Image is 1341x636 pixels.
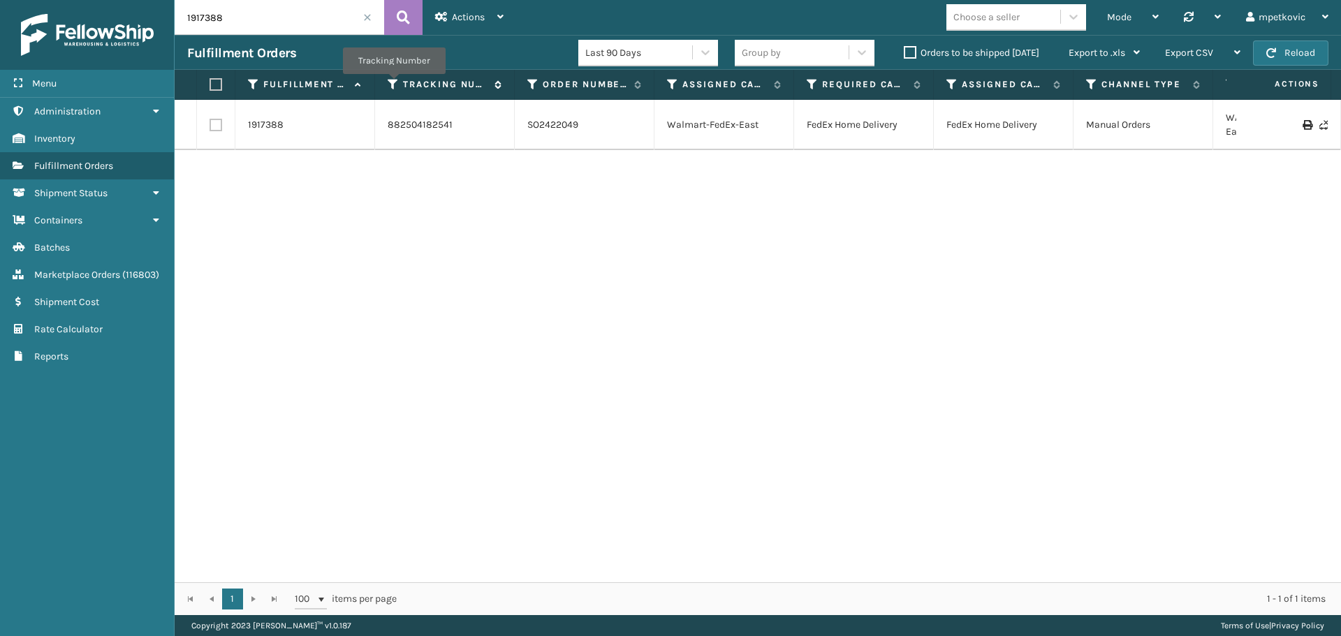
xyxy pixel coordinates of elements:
h3: Fulfillment Orders [187,45,296,61]
span: Marketplace Orders [34,269,120,281]
div: Group by [742,45,781,60]
span: items per page [295,589,397,609]
span: Inventory [34,133,75,145]
label: Fulfillment Order Id [263,78,348,91]
span: Rate Calculator [34,323,103,335]
span: Containers [34,214,82,226]
td: FedEx Home Delivery [934,100,1073,150]
label: Orders to be shipped [DATE] [904,47,1039,59]
a: Terms of Use [1221,621,1269,630]
a: 1917388 [248,118,284,132]
span: Mode [1107,11,1131,23]
label: Tracking Number [403,78,488,91]
p: Copyright 2023 [PERSON_NAME]™ v 1.0.187 [191,615,351,636]
div: Last 90 Days [585,45,694,60]
span: Actions [1231,73,1328,96]
td: Manual Orders [1073,100,1213,150]
a: 1 [222,589,243,609]
label: Assigned Carrier [682,78,767,91]
span: 100 [295,592,316,606]
a: SO2422049 [527,118,578,132]
span: Export CSV [1165,47,1213,59]
span: Shipment Status [34,187,108,199]
span: ( 116803 ) [122,269,159,281]
a: 882504182541 [388,119,453,131]
td: FedEx Home Delivery [794,100,934,150]
span: Batches [34,242,70,253]
div: 1 - 1 of 1 items [416,592,1326,606]
span: Reports [34,350,68,362]
span: Menu [32,77,57,89]
i: Never Shipped [1319,120,1328,130]
span: Fulfillment Orders [34,160,113,172]
label: Order Number [543,78,627,91]
img: logo [21,14,154,56]
button: Reload [1253,40,1328,66]
label: Assigned Carrier Service [962,78,1046,91]
i: Print Label [1303,120,1311,130]
label: Channel Type [1101,78,1186,91]
span: Shipment Cost [34,296,99,308]
div: Choose a seller [953,10,1020,24]
span: Administration [34,105,101,117]
label: Required Carrier Service [822,78,907,91]
td: Walmart-FedEx-East [654,100,794,150]
span: Actions [452,11,485,23]
span: Export to .xls [1069,47,1125,59]
a: Privacy Policy [1271,621,1324,630]
div: | [1221,615,1324,636]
